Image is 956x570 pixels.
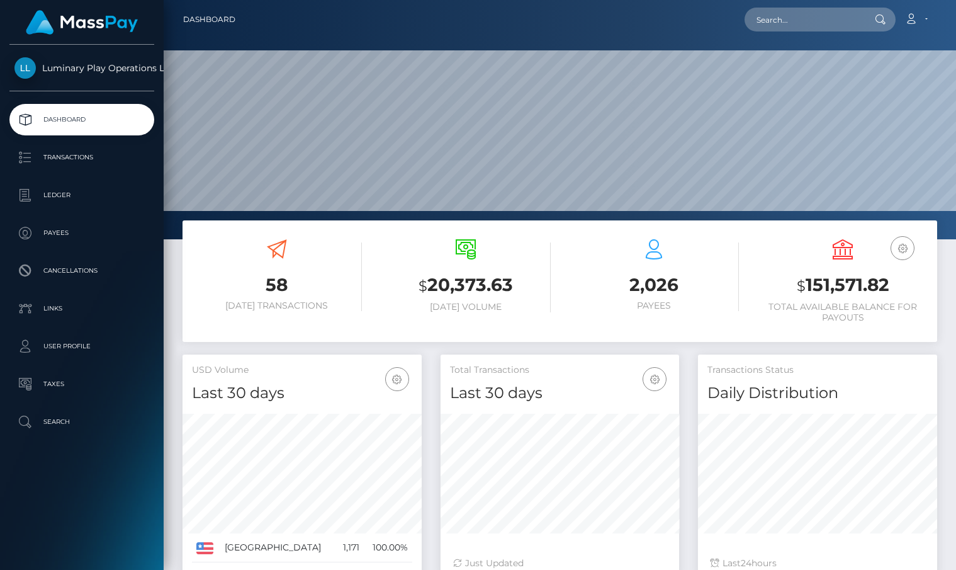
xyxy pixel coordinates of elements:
h5: Total Transactions [450,364,670,377]
div: Last hours [711,557,925,570]
a: Taxes [9,368,154,400]
a: Ledger [9,180,154,211]
p: Payees [14,224,149,242]
a: Transactions [9,142,154,173]
h6: [DATE] Transactions [192,300,362,311]
p: Cancellations [14,261,149,280]
a: User Profile [9,331,154,362]
a: Dashboard [183,6,235,33]
img: MassPay Logo [26,10,138,35]
h3: 58 [192,273,362,297]
h6: Total Available Balance for Payouts [758,302,928,323]
a: Search [9,406,154,438]
td: 100.00% [364,533,412,562]
small: $ [419,277,427,295]
h3: 2,026 [570,273,739,297]
span: Luminary Play Operations Limited [9,62,154,74]
a: Cancellations [9,255,154,287]
h3: 151,571.82 [758,273,928,299]
small: $ [797,277,806,295]
a: Dashboard [9,104,154,135]
h3: 20,373.63 [381,273,551,299]
td: [GEOGRAPHIC_DATA] [220,533,336,562]
p: Dashboard [14,110,149,129]
h4: Last 30 days [192,382,412,404]
p: User Profile [14,337,149,356]
a: Links [9,293,154,324]
h5: USD Volume [192,364,412,377]
span: 24 [741,557,751,569]
div: Just Updated [453,557,667,570]
h4: Daily Distribution [707,382,928,404]
input: Search... [745,8,863,31]
img: Luminary Play Operations Limited [14,57,36,79]
p: Links [14,299,149,318]
img: US.png [196,542,213,554]
h6: [DATE] Volume [381,302,551,312]
h4: Last 30 days [450,382,670,404]
h5: Transactions Status [707,364,928,377]
td: 1,171 [336,533,364,562]
p: Taxes [14,375,149,394]
p: Transactions [14,148,149,167]
h6: Payees [570,300,739,311]
p: Ledger [14,186,149,205]
p: Search [14,413,149,431]
a: Payees [9,217,154,249]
